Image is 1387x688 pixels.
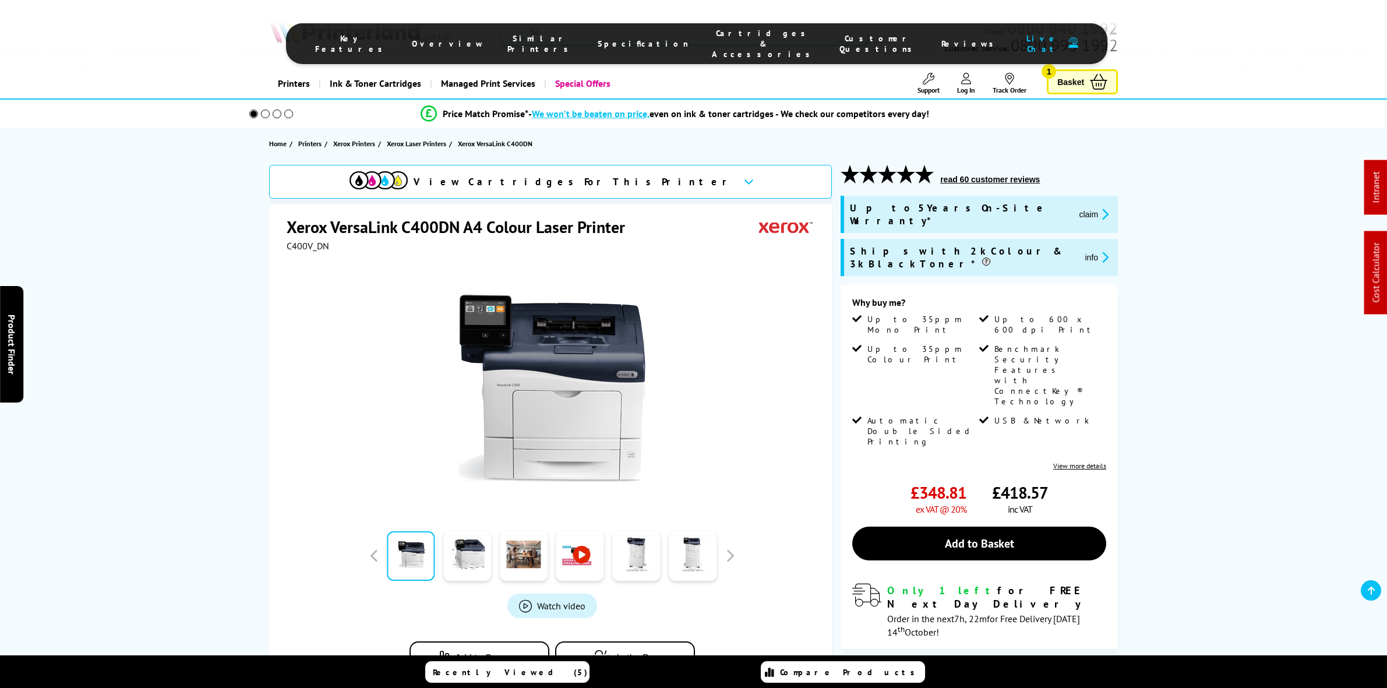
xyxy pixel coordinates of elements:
span: Xerox VersaLink C400DN [458,137,532,150]
img: Xerox VersaLink C400DN [438,275,666,503]
span: Automatic Double Sided Printing [867,415,977,447]
span: C400V_DN [287,240,329,252]
span: inc VAT [1008,503,1032,515]
span: Only 1 left [887,584,997,597]
span: Support [917,86,940,94]
a: Track Order [993,73,1026,94]
a: Printers [269,69,319,98]
div: for FREE Next Day Delivery [887,584,1106,611]
span: Ink & Toner Cartridges [330,69,421,98]
button: promo-description [1075,207,1112,221]
img: View Cartridges [350,171,408,189]
span: Product Finder [6,314,17,374]
span: Add to Compare [455,653,523,664]
span: Live Chat [1023,33,1063,54]
span: View Cartridges For This Printer [414,175,734,188]
a: Ink & Toner Cartridges [319,69,430,98]
a: Xerox Laser Printers [387,137,449,150]
span: In the Box [617,653,659,664]
span: ex VAT @ 20% [916,503,966,515]
a: Compare Products [761,661,925,683]
a: Xerox Printers [333,137,378,150]
button: Add to Compare [410,641,549,675]
a: Home [269,137,290,150]
span: Customer Questions [839,33,918,54]
span: £418.57 [992,482,1048,503]
span: Key Features [315,33,389,54]
span: Overview [412,38,484,49]
span: Log In [957,86,975,94]
span: £348.81 [910,482,966,503]
span: Watch video [537,600,585,612]
li: modal_Promise [234,104,1117,124]
span: Compare Products [780,667,921,678]
span: Up to 35ppm Colour Print [867,344,977,365]
a: Add to Basket [852,527,1106,560]
span: USB & Network [994,415,1089,426]
a: Recently Viewed (5) [425,661,590,683]
span: Reviews [941,38,1000,49]
button: promo-description [1082,250,1113,264]
a: Support [917,73,940,94]
img: Xerox [759,216,813,238]
span: Basket [1057,74,1084,90]
button: In the Box [555,641,695,675]
span: Up to 5 Years On-Site Warranty* [850,202,1070,227]
span: 7h, 22m [954,613,987,625]
span: Up to 600 x 600 dpi Print [994,314,1104,335]
span: Benchmark Security Features with ConnectKey® Technology [994,344,1104,407]
a: Managed Print Services [430,69,544,98]
span: Similar Printers [507,33,574,54]
a: Special Offers [544,69,619,98]
span: Ships with 2k Colour & 3k Black Toner* [850,245,1075,270]
sup: th [898,624,905,634]
div: Why buy me? [852,297,1106,314]
a: Log In [957,73,975,94]
h1: Xerox VersaLink C400DN A4 Colour Laser Printer [287,216,637,238]
span: Up to 35ppm Mono Print [867,314,977,335]
a: Cost Calculator [1370,243,1382,303]
button: read 60 customer reviews [937,174,1043,185]
a: View more details [1053,461,1106,470]
a: Xerox VersaLink C400DN [458,137,535,150]
a: Product_All_Videos [507,594,597,618]
div: modal_delivery [852,584,1106,637]
span: Cartridges & Accessories [712,28,816,59]
span: Xerox Laser Printers [387,137,446,150]
span: Printers [298,137,322,150]
span: 1 [1042,64,1056,79]
img: user-headset-duotone.svg [1068,37,1078,48]
a: Printers [298,137,324,150]
div: - even on ink & toner cartridges - We check our competitors every day! [528,108,929,119]
span: Order in the next for Free Delivery [DATE] 14 October! [887,613,1080,638]
span: Xerox Printers [333,137,375,150]
span: Recently Viewed (5) [433,667,588,678]
span: Price Match Promise* [443,108,528,119]
span: We won’t be beaten on price, [532,108,650,119]
a: Intranet [1370,172,1382,203]
span: Specification [598,38,689,49]
span: Home [269,137,287,150]
a: Basket 1 [1047,69,1118,94]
